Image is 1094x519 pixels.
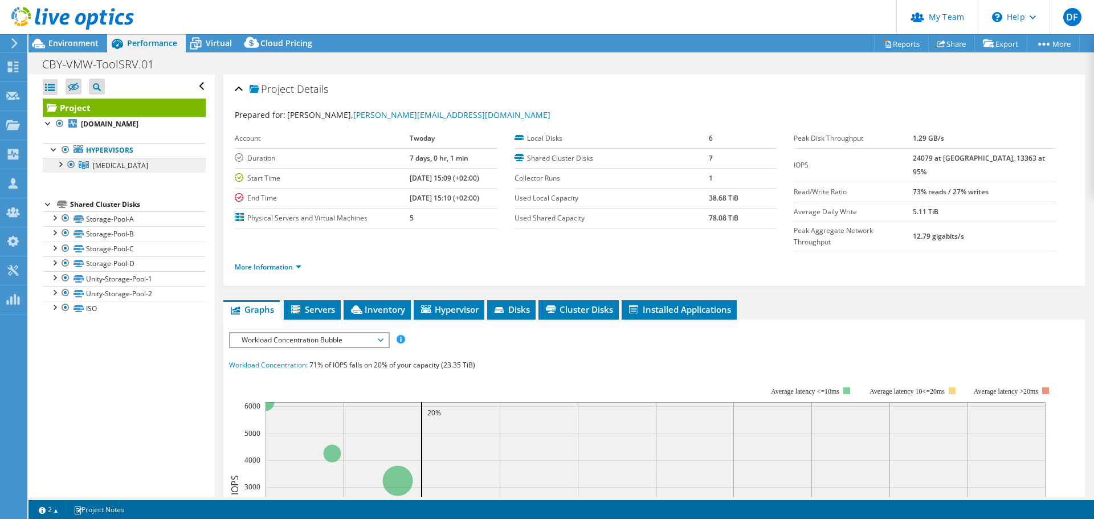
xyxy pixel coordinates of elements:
[709,133,713,143] b: 6
[410,193,479,203] b: [DATE] 15:10 (+02:00)
[794,133,913,144] label: Peak Disk Throughput
[974,35,1027,52] a: Export
[81,119,138,129] b: [DOMAIN_NAME]
[235,173,410,184] label: Start Time
[244,428,260,438] text: 5000
[410,153,468,163] b: 7 days, 0 hr, 1 min
[794,160,913,171] label: IOPS
[515,173,709,184] label: Collector Runs
[709,213,738,223] b: 78.08 TiB
[870,387,945,395] tspan: Average latency 10<=20ms
[235,153,410,164] label: Duration
[427,408,441,418] text: 20%
[66,502,132,517] a: Project Notes
[235,262,301,272] a: More Information
[1027,35,1080,52] a: More
[544,304,613,315] span: Cluster Disks
[229,304,274,315] span: Graphs
[913,153,1045,177] b: 24079 at [GEOGRAPHIC_DATA], 13363 at 95%
[515,133,709,144] label: Local Disks
[229,360,308,370] span: Workload Concentration:
[410,133,435,143] b: Twoday
[709,193,738,203] b: 38.68 TiB
[794,206,913,218] label: Average Daily Write
[913,187,989,197] b: 73% reads / 27% writes
[43,158,206,173] a: BAL
[127,38,177,48] span: Performance
[250,84,294,95] span: Project
[244,455,260,465] text: 4000
[43,301,206,316] a: ISO
[794,225,913,248] label: Peak Aggregate Network Throughput
[43,271,206,286] a: Unity-Storage-Pool-1
[709,153,713,163] b: 7
[992,12,1002,22] svg: \n
[1063,8,1081,26] span: DF
[48,38,99,48] span: Environment
[43,256,206,271] a: Storage-Pool-D
[874,35,929,52] a: Reports
[37,58,172,71] h1: CBY-VMW-ToolSRV.01
[31,502,66,517] a: 2
[771,387,839,395] tspan: Average latency <=10ms
[43,117,206,132] a: [DOMAIN_NAME]
[235,212,410,224] label: Physical Servers and Virtual Machines
[913,133,944,143] b: 1.29 GB/s
[43,226,206,241] a: Storage-Pool-B
[43,143,206,158] a: Hypervisors
[913,231,964,241] b: 12.79 gigabits/s
[913,207,938,216] b: 5.11 TiB
[244,482,260,492] text: 3000
[974,387,1038,395] text: Average latency >20ms
[93,161,148,170] span: [MEDICAL_DATA]
[709,173,713,183] b: 1
[794,186,913,198] label: Read/Write Ratio
[287,109,550,120] span: [PERSON_NAME],
[493,304,530,315] span: Disks
[627,304,731,315] span: Installed Applications
[928,35,975,52] a: Share
[515,212,709,224] label: Used Shared Capacity
[515,193,709,204] label: Used Local Capacity
[410,213,414,223] b: 5
[70,198,206,211] div: Shared Cluster Disks
[515,153,709,164] label: Shared Cluster Disks
[349,304,405,315] span: Inventory
[260,38,312,48] span: Cloud Pricing
[235,193,410,204] label: End Time
[235,109,285,120] label: Prepared for:
[43,286,206,301] a: Unity-Storage-Pool-2
[309,360,475,370] span: 71% of IOPS falls on 20% of your capacity (23.35 TiB)
[206,38,232,48] span: Virtual
[43,242,206,256] a: Storage-Pool-C
[228,475,241,495] text: IOPS
[43,99,206,117] a: Project
[244,401,260,411] text: 6000
[235,133,410,144] label: Account
[236,333,382,347] span: Workload Concentration Bubble
[289,304,335,315] span: Servers
[297,82,328,96] span: Details
[353,109,550,120] a: [PERSON_NAME][EMAIL_ADDRESS][DOMAIN_NAME]
[43,211,206,226] a: Storage-Pool-A
[410,173,479,183] b: [DATE] 15:09 (+02:00)
[419,304,479,315] span: Hypervisor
